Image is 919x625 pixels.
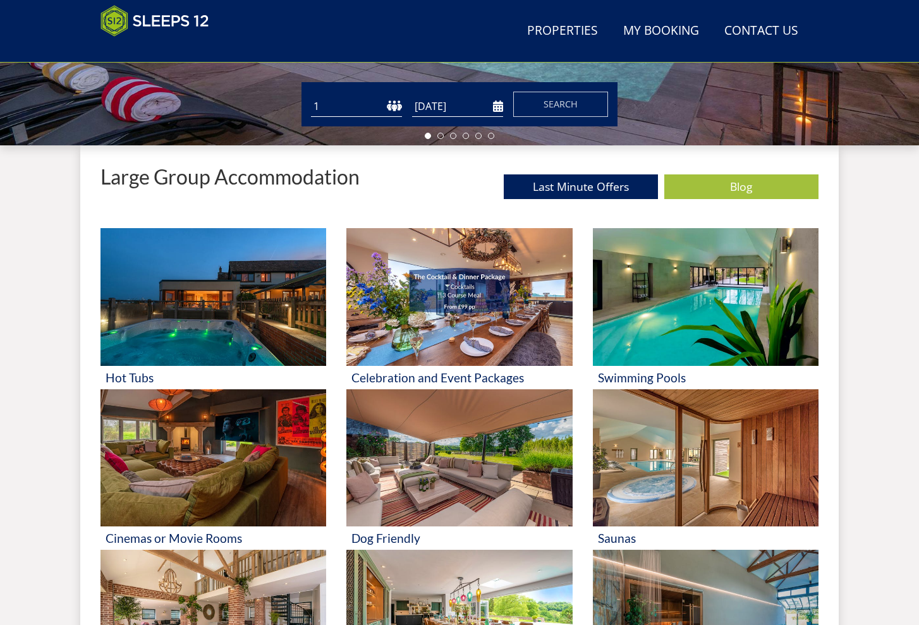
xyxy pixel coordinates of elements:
a: 'Dog Friendly' - Large Group Accommodation Holiday Ideas Dog Friendly [346,389,572,550]
img: 'Hot Tubs' - Large Group Accommodation Holiday Ideas [100,228,326,366]
h3: Cinemas or Movie Rooms [106,531,321,545]
h3: Celebration and Event Packages [351,371,567,384]
p: Large Group Accommodation [100,166,360,188]
img: 'Swimming Pools' - Large Group Accommodation Holiday Ideas [593,228,819,366]
span: Search [544,98,578,110]
input: Arrival Date [412,96,503,117]
a: 'Cinemas or Movie Rooms' - Large Group Accommodation Holiday Ideas Cinemas or Movie Rooms [100,389,326,550]
h3: Hot Tubs [106,371,321,384]
a: 'Saunas' - Large Group Accommodation Holiday Ideas Saunas [593,389,819,550]
a: Properties [522,17,603,46]
a: Contact Us [719,17,803,46]
h3: Dog Friendly [351,531,567,545]
img: 'Dog Friendly' - Large Group Accommodation Holiday Ideas [346,389,572,527]
img: 'Cinemas or Movie Rooms' - Large Group Accommodation Holiday Ideas [100,389,326,527]
a: My Booking [618,17,704,46]
img: 'Saunas' - Large Group Accommodation Holiday Ideas [593,389,819,527]
img: 'Celebration and Event Packages' - Large Group Accommodation Holiday Ideas [346,228,572,366]
img: Sleeps 12 [100,5,209,37]
h3: Swimming Pools [598,371,813,384]
a: 'Hot Tubs' - Large Group Accommodation Holiday Ideas Hot Tubs [100,228,326,389]
h3: Saunas [598,531,813,545]
a: Blog [664,174,819,199]
button: Search [513,92,608,117]
a: Last Minute Offers [504,174,658,199]
a: 'Swimming Pools' - Large Group Accommodation Holiday Ideas Swimming Pools [593,228,819,389]
iframe: Customer reviews powered by Trustpilot [94,44,227,55]
a: 'Celebration and Event Packages' - Large Group Accommodation Holiday Ideas Celebration and Event ... [346,228,572,389]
